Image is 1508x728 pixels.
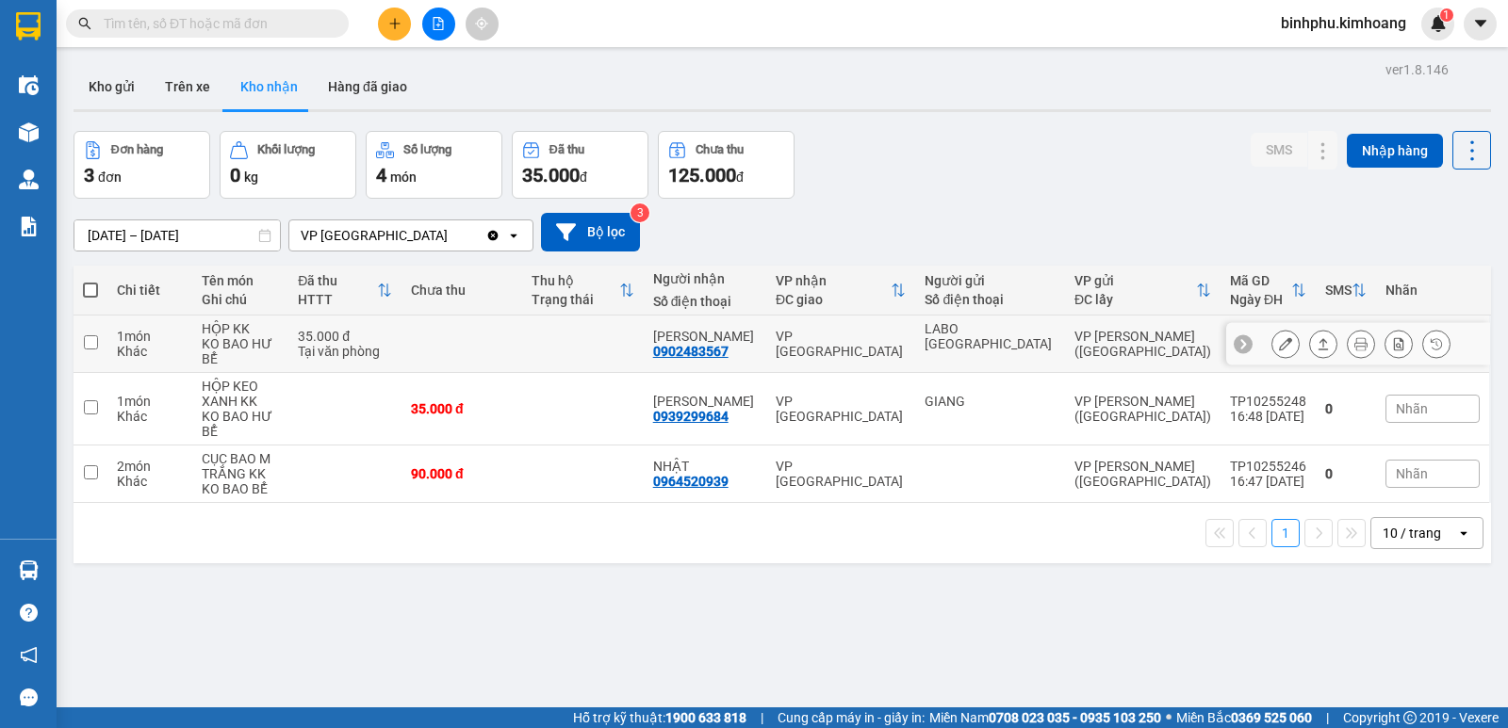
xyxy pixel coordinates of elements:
[631,203,649,222] sup: 3
[475,17,488,30] span: aim
[925,273,1056,288] div: Người gửi
[117,459,183,474] div: 2 món
[653,394,757,409] div: THÙY DƯƠNG
[989,710,1161,725] strong: 0708 023 035 - 0935 103 250
[117,329,183,344] div: 1 món
[202,451,280,481] div: CỤC BAO M TRẮNG KK
[653,271,757,286] div: Người nhận
[506,228,521,243] svg: open
[411,466,513,481] div: 90.000 đ
[485,228,500,243] svg: Clear value
[1325,466,1367,481] div: 0
[74,64,150,109] button: Kho gửi
[298,292,377,307] div: HTTT
[1430,15,1447,32] img: icon-new-feature
[84,164,94,186] span: 3
[658,131,795,199] button: Chưa thu125.000đ
[1266,11,1421,35] span: binhphu.kimhoang
[366,131,502,199] button: Số lượng4món
[653,459,757,474] div: NHẬT
[411,283,513,298] div: Chưa thu
[1074,273,1196,288] div: VP gửi
[202,379,280,409] div: HỘP KEO XANH KK
[925,394,1056,409] div: GIANG
[1464,8,1497,40] button: caret-down
[778,707,925,728] span: Cung cấp máy in - giấy in:
[298,273,377,288] div: Đã thu
[1440,8,1453,22] sup: 1
[117,283,183,298] div: Chi tiết
[665,710,746,725] strong: 1900 633 818
[150,64,225,109] button: Trên xe
[1383,524,1441,542] div: 10 / trang
[653,344,729,359] div: 0902483567
[20,688,38,706] span: message
[376,164,386,186] span: 4
[202,409,280,439] div: KO BAO HƯ BỂ
[450,226,451,245] input: Selected VP Bình Phú.
[19,560,39,580] img: warehouse-icon
[653,474,729,489] div: 0964520939
[736,170,744,185] span: đ
[19,217,39,236] img: solution-icon
[1396,466,1428,481] span: Nhãn
[98,170,122,185] span: đơn
[776,394,907,424] div: VP [GEOGRAPHIC_DATA]
[776,459,907,489] div: VP [GEOGRAPHIC_DATA]
[1316,266,1376,315] th: Toggle SortBy
[1230,409,1306,424] div: 16:48 [DATE]
[19,122,39,142] img: warehouse-icon
[466,8,499,40] button: aim
[422,8,455,40] button: file-add
[202,336,280,366] div: KO BAO HƯ BỂ
[532,273,618,288] div: Thu hộ
[117,409,183,424] div: Khác
[1309,330,1337,358] div: Giao hàng
[411,401,513,416] div: 35.000 đ
[202,292,280,307] div: Ghi chú
[257,143,315,156] div: Khối lượng
[1166,714,1172,721] span: ⚪️
[225,64,313,109] button: Kho nhận
[522,164,580,186] span: 35.000
[288,266,402,315] th: Toggle SortBy
[1065,266,1221,315] th: Toggle SortBy
[74,220,280,251] input: Select a date range.
[244,170,258,185] span: kg
[20,646,38,664] span: notification
[301,226,448,245] div: VP [GEOGRAPHIC_DATA]
[925,321,1056,351] div: LABO VIỆT TIÊN
[388,17,402,30] span: plus
[776,273,892,288] div: VP nhận
[16,12,41,40] img: logo-vxr
[1456,526,1471,541] svg: open
[19,170,39,189] img: warehouse-icon
[761,707,763,728] span: |
[1074,394,1211,424] div: VP [PERSON_NAME] ([GEOGRAPHIC_DATA])
[653,329,757,344] div: CÁT TIÊN
[111,143,163,156] div: Đơn hàng
[766,266,916,315] th: Toggle SortBy
[390,170,417,185] span: món
[929,707,1161,728] span: Miền Nam
[1074,329,1211,359] div: VP [PERSON_NAME] ([GEOGRAPHIC_DATA])
[573,707,746,728] span: Hỗ trợ kỹ thuật:
[78,17,91,30] span: search
[117,394,183,409] div: 1 món
[202,273,280,288] div: Tên món
[1271,519,1300,547] button: 1
[298,329,392,344] div: 35.000 đ
[1230,292,1291,307] div: Ngày ĐH
[1326,707,1329,728] span: |
[653,294,757,309] div: Số điện thoại
[541,213,640,251] button: Bộ lọc
[117,344,183,359] div: Khác
[298,344,392,359] div: Tại văn phòng
[776,329,907,359] div: VP [GEOGRAPHIC_DATA]
[522,266,643,315] th: Toggle SortBy
[1230,273,1291,288] div: Mã GD
[1396,401,1428,416] span: Nhãn
[220,131,356,199] button: Khối lượng0kg
[1271,330,1300,358] div: Sửa đơn hàng
[549,143,584,156] div: Đã thu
